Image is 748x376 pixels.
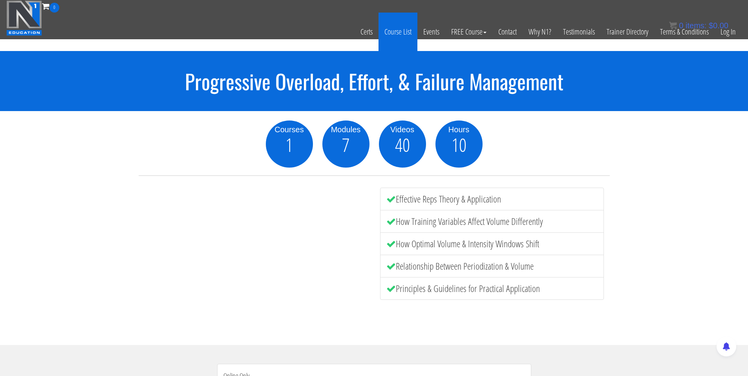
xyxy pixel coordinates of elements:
a: Terms & Conditions [654,13,715,51]
span: 7 [342,135,349,154]
a: FREE Course [445,13,492,51]
div: Hours [435,124,483,135]
span: items: [686,21,706,30]
span: 0 [679,21,683,30]
span: $ [709,21,713,30]
li: Relationship Between Periodization & Volume [380,255,604,277]
li: Effective Reps Theory & Application [380,188,604,210]
a: 0 [42,1,59,11]
a: Certs [355,13,379,51]
span: 1 [285,135,293,154]
div: Modules [322,124,369,135]
img: n1-education [6,0,42,36]
a: 0 items: $0.00 [669,21,728,30]
bdi: 0.00 [709,21,728,30]
div: Courses [266,124,313,135]
div: Videos [379,124,426,135]
img: icon11.png [669,22,677,29]
span: 40 [395,135,410,154]
a: Log In [715,13,742,51]
span: 10 [452,135,466,154]
a: Testimonials [557,13,601,51]
li: How Training Variables Affect Volume Differently [380,210,604,233]
a: Course List [379,13,417,51]
li: How Optimal Volume & Intensity Windows Shift [380,232,604,255]
a: Trainer Directory [601,13,654,51]
a: Events [417,13,445,51]
a: Contact [492,13,523,51]
a: Why N1? [523,13,557,51]
li: Principles & Guidelines for Practical Application [380,277,604,300]
span: 0 [49,3,59,13]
